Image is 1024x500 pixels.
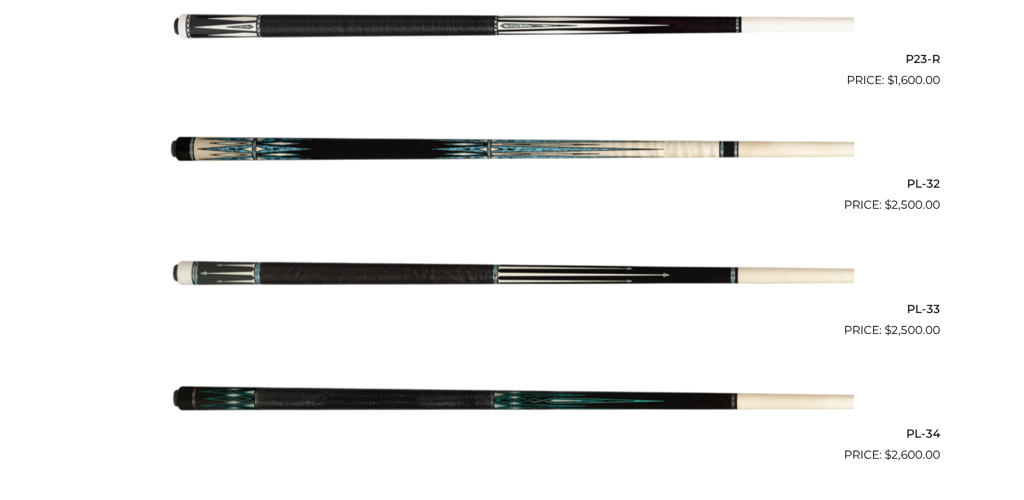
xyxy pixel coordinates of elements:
[85,421,940,446] h2: PL-34
[887,73,894,87] span: $
[85,171,940,196] h2: PL-32
[85,95,940,214] a: PL-32 $2,500.00
[85,46,940,71] h2: P23-R
[887,73,940,87] bdi: 1,600.00
[85,296,940,321] h2: PL-33
[85,345,940,464] a: PL-34 $2,600.00
[171,95,854,209] img: PL-32
[885,448,891,461] span: $
[885,323,891,337] span: $
[171,220,854,333] img: PL-33
[885,198,940,211] bdi: 2,500.00
[885,448,940,461] bdi: 2,600.00
[171,345,854,459] img: PL-34
[885,198,891,211] span: $
[885,323,940,337] bdi: 2,500.00
[85,220,940,339] a: PL-33 $2,500.00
